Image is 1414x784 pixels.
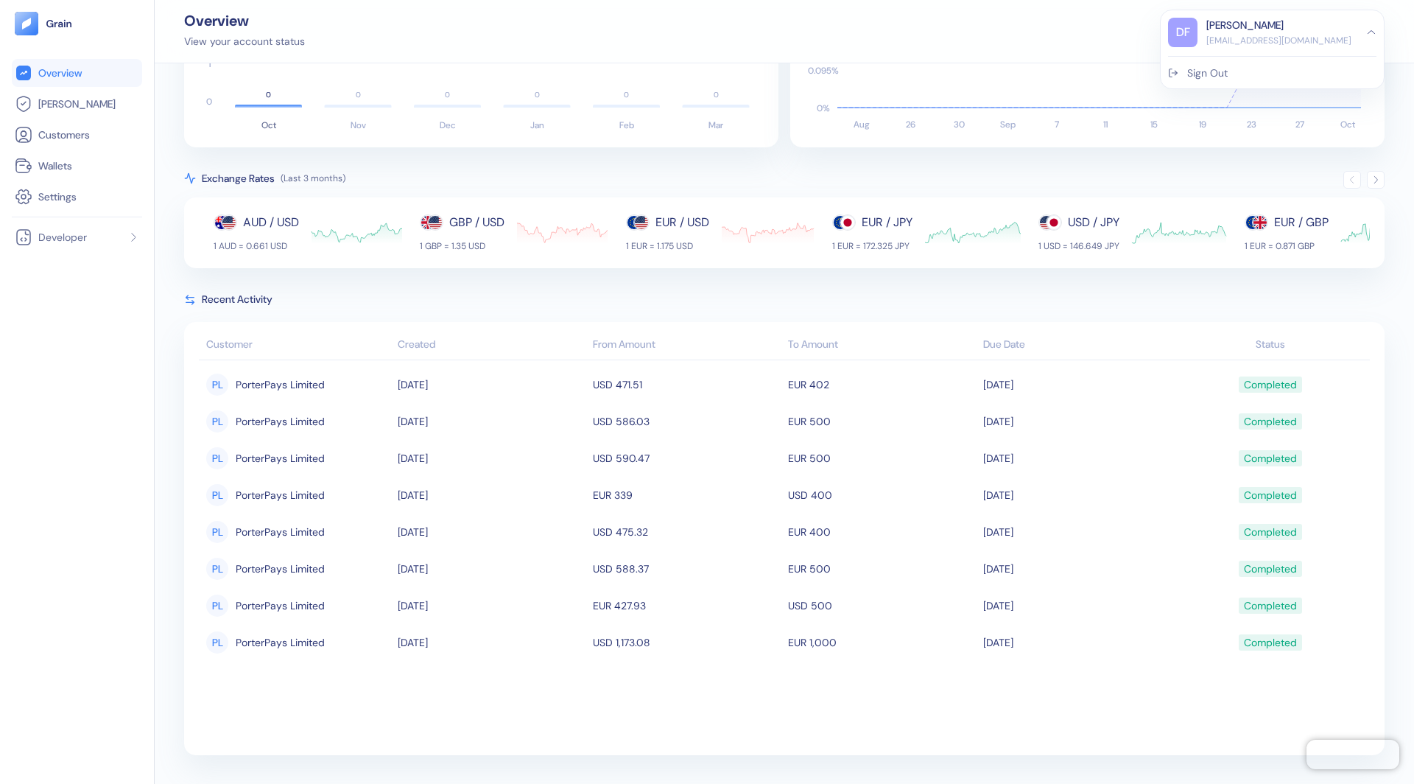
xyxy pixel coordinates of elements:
td: USD 590.47 [589,440,784,477]
div: PL [206,595,228,617]
div: DF [1168,18,1197,47]
td: EUR 1,000 [784,624,979,661]
div: 1 EUR = 1.175 USD [626,240,709,252]
div: Completed [1244,409,1297,434]
td: USD 588.37 [589,550,784,587]
img: logo-tablet-V2.svg [15,12,38,35]
div: 1 USD = 146.649 JPY [1038,240,1119,252]
div: 1 GBP = 1.35 USD [420,240,504,252]
td: [DATE] [394,477,589,514]
div: View your account status [184,34,305,49]
text: 0 [206,96,212,108]
div: GBP / USD [449,214,504,231]
text: 0 [356,90,361,99]
span: PorterPays Limited [236,630,325,655]
iframe: Chatra live chat [1306,740,1399,769]
text: Sep [1000,119,1016,130]
td: [DATE] [394,366,589,403]
div: Completed [1244,483,1297,508]
td: [DATE] [979,587,1175,624]
div: PL [206,631,228,654]
div: Status [1178,337,1362,352]
td: USD 471.51 [589,366,784,403]
text: 15 [1150,119,1158,130]
div: Completed [1244,446,1297,471]
div: PL [206,484,228,506]
text: 23 [1247,119,1256,130]
td: USD 586.03 [589,403,784,440]
td: EUR 400 [784,514,979,550]
span: Customers [38,127,90,142]
div: USD / JPY [1068,214,1119,231]
text: Mar [708,119,723,131]
div: Completed [1244,372,1297,397]
td: [DATE] [394,403,589,440]
th: Due Date [979,331,1175,360]
td: [DATE] [394,550,589,587]
text: 30 [954,119,965,130]
span: (Last 3 months) [281,172,345,184]
th: Customer [199,331,394,360]
td: [DATE] [394,624,589,661]
td: EUR 500 [784,440,979,477]
td: [DATE] [979,514,1175,550]
td: USD 475.32 [589,514,784,550]
div: PL [206,447,228,469]
span: Settings [38,189,77,204]
div: EUR / JPY [862,214,912,231]
div: Completed [1244,519,1297,545]
div: 1 EUR = 0.871 GBP [1245,240,1329,252]
td: EUR 427.93 [589,587,784,624]
a: Wallets [15,157,139,175]
td: EUR 402 [784,366,979,403]
td: [DATE] [979,624,1175,661]
td: [DATE] [394,587,589,624]
span: PorterPays Limited [236,556,325,581]
text: 0 [714,90,719,99]
span: Exchange Rates [202,171,275,186]
div: Sign Out [1187,66,1228,81]
img: logo [46,18,73,29]
text: Jan [530,119,544,131]
td: [DATE] [394,514,589,550]
td: USD 1,173.08 [589,624,784,661]
th: Created [394,331,589,360]
div: AUD / USD [243,214,299,231]
span: Recent Activity [202,292,272,307]
td: [DATE] [979,366,1175,403]
div: 1 EUR = 172.325 JPY [832,240,912,252]
text: Oct [1340,119,1356,130]
text: 0 [624,90,629,99]
td: [DATE] [394,440,589,477]
span: PorterPays Limited [236,483,325,508]
span: PorterPays Limited [236,519,325,545]
text: Feb [619,119,634,131]
td: [DATE] [979,477,1175,514]
div: EUR / GBP [1274,214,1329,231]
span: PorterPays Limited [236,372,325,397]
td: [DATE] [979,440,1175,477]
td: EUR 500 [784,550,979,587]
a: Overview [15,64,139,82]
span: Developer [38,230,87,245]
text: Nov [351,119,366,131]
text: 11 [1103,119,1108,130]
div: PL [206,374,228,396]
text: 19 [1199,119,1206,130]
td: [DATE] [979,403,1175,440]
td: USD 500 [784,587,979,624]
text: 0 % [817,102,830,114]
a: Customers [15,126,139,144]
text: 26 [906,119,915,130]
div: Overview [184,13,305,28]
div: Completed [1244,593,1297,618]
td: USD 400 [784,477,979,514]
text: Dec [440,119,456,131]
span: PorterPays Limited [236,593,325,618]
th: To Amount [784,331,979,360]
div: PL [206,521,228,543]
text: 7 [1055,119,1059,130]
text: 0 [266,90,271,99]
div: EUR / USD [655,214,709,231]
a: [PERSON_NAME] [15,95,139,113]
